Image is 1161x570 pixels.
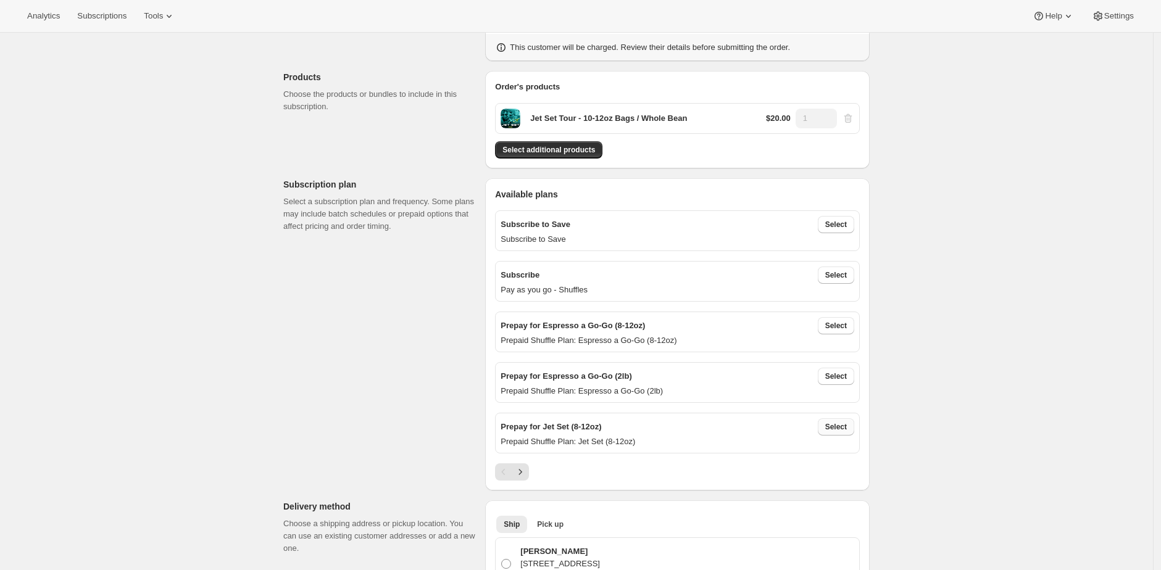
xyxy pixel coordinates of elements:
span: Select [825,321,847,331]
p: Delivery method [283,500,475,513]
p: Subscription plan [283,178,475,191]
p: Choose a shipping address or pickup location. You can use an existing customer addresses or add a... [283,518,475,555]
p: Subscribe to Save [501,233,854,246]
p: Select a subscription plan and frequency. Some plans may include batch schedules or prepaid optio... [283,196,475,233]
span: Select [825,371,847,381]
button: Select [818,368,854,385]
span: Select additional products [502,145,595,155]
button: Next [512,463,529,481]
button: Tools [136,7,183,25]
span: Help [1045,11,1062,21]
span: Order's products [495,82,560,91]
p: $20.00 [766,112,791,125]
p: Choose the products or bundles to include in this subscription. [283,88,475,113]
span: Select [825,220,847,229]
p: Prepaid Shuffle Plan: Espresso a Go-Go (2lb) [501,385,854,397]
span: Subscriptions [77,11,127,21]
button: Select [818,266,854,284]
p: Prepay for Jet Set (8-12oz) [501,421,601,433]
span: Default Title [501,109,520,128]
button: Settings [1084,7,1141,25]
p: Prepay for Espresso a Go-Go (2lb) [501,370,631,382]
p: [PERSON_NAME] [520,545,600,558]
button: Select additional products [495,141,602,159]
span: Pick up [537,519,564,529]
p: Prepaid Shuffle Plan: Espresso a Go-Go (8-12oz) [501,334,854,347]
span: Analytics [27,11,60,21]
p: Products [283,71,475,83]
button: Select [818,418,854,436]
button: Select [818,216,854,233]
span: Tools [144,11,163,21]
span: Select [825,422,847,432]
p: Prepaid Shuffle Plan: Jet Set (8-12oz) [501,436,854,448]
button: Select [818,317,854,334]
p: [STREET_ADDRESS] [520,558,600,570]
p: Subscribe [501,269,539,281]
span: Ship [504,519,520,529]
button: Help [1025,7,1081,25]
span: Settings [1104,11,1134,21]
span: Available plans [495,188,557,200]
p: Subscribe to Save [501,218,570,231]
p: This customer will be charged. Review their details before submitting the order. [510,41,790,54]
span: Select [825,270,847,280]
button: Subscriptions [70,7,134,25]
nav: Pagination [495,463,529,481]
p: Jet Set Tour - 10-12oz Bags / Whole Bean [530,112,687,125]
p: Prepay for Espresso a Go-Go (8-12oz) [501,320,645,332]
p: Pay as you go - Shuffles [501,284,854,296]
button: Analytics [20,7,67,25]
